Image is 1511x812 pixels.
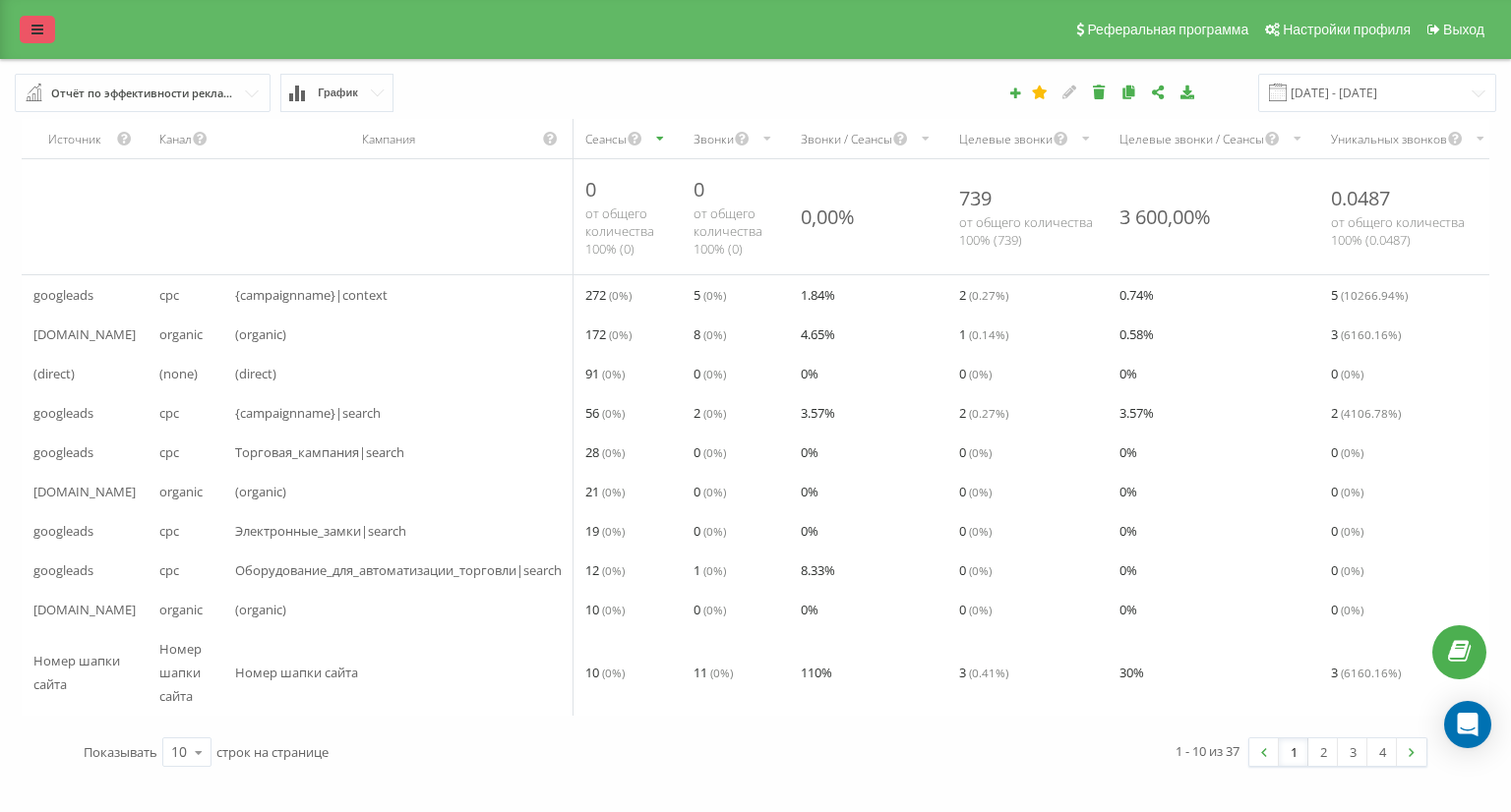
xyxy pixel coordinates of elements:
span: ( 0 %) [969,366,992,381]
span: 0 % [1119,598,1137,621]
span: ( 0 %) [602,444,625,460]
span: Настройки профиля [1283,22,1411,37]
span: ( 0 %) [969,562,992,578]
span: googleads [33,401,93,425]
span: Номер шапки сайта [33,649,136,696]
span: ( 0.14 %) [969,326,1008,342]
span: organic [159,322,203,346]
span: organic [159,598,203,621]
span: 0 [694,598,726,621]
span: ( 0 %) [710,665,733,680]
span: 172 [585,322,632,346]
span: строк на странице [216,743,329,761]
span: (organic) [235,480,286,503]
span: [DOMAIN_NAME] [33,598,136,621]
span: 3.57 % [801,401,835,425]
i: Поделиться настройками отчета [1150,85,1167,98]
span: Реферальная программа [1087,22,1248,37]
i: Создать отчет [1008,87,1022,98]
span: ( 4106.78 %) [1341,405,1401,421]
span: {campaignname}|context [235,283,388,307]
div: Уникальных звонков [1331,131,1447,147]
i: Редактировать отчет [1061,85,1078,98]
span: от общего количества 100% ( 739 ) [959,213,1093,249]
span: 0 % [801,362,818,385]
span: [DOMAIN_NAME] [33,480,136,503]
i: Удалить отчет [1091,85,1108,98]
div: Звонки / Сеансы [801,131,892,147]
span: 0 [694,519,726,543]
span: 0 [959,558,992,582]
span: ( 0 %) [1341,562,1363,578]
span: 11 [694,661,733,684]
span: ( 0 %) [602,366,625,381]
span: ( 0 %) [1341,444,1363,460]
span: 3 [1331,661,1401,684]
span: 21 [585,480,625,503]
span: ( 0 %) [609,287,632,303]
div: Отчёт по эффективности рекламных кампаний [51,83,236,104]
div: 10 [171,742,187,762]
a: 4 [1367,738,1397,766]
span: ( 0.27 %) [969,405,1008,421]
span: (direct) [235,362,276,385]
span: ( 0 %) [703,405,726,421]
span: 110 % [801,661,832,684]
span: 0 % [1119,440,1137,464]
span: 0 [959,480,992,503]
span: ( 0 %) [609,326,632,342]
span: 0 [1331,598,1363,621]
span: 12 [585,558,625,582]
span: ( 0 %) [1341,484,1363,499]
span: от общего количества 100% ( 0 ) [694,204,762,258]
span: cpc [159,283,179,307]
span: cpc [159,440,179,464]
span: googleads [33,283,93,307]
span: ( 0 %) [602,562,625,578]
span: Электронные_замки|search [235,519,406,543]
span: 272 [585,283,632,307]
span: Выход [1443,22,1484,37]
span: ( 0 %) [703,523,726,539]
span: ( 0 %) [703,366,726,381]
span: 0 [585,176,596,203]
span: 0 % [801,519,818,543]
span: 739 [959,185,992,211]
span: googleads [33,519,93,543]
span: 0 [959,362,992,385]
span: 0 [694,440,726,464]
span: 2 [959,401,1008,425]
span: ( 0 %) [602,665,625,680]
span: ( 6160.16 %) [1341,665,1401,680]
span: 0 [694,362,726,385]
span: 1 [694,558,726,582]
span: 19 [585,519,625,543]
button: График [280,74,393,112]
span: 0 % [1119,519,1137,543]
span: от общего количества 100% ( 0.0487 ) [1331,213,1465,249]
span: cpc [159,401,179,425]
span: 0 [1331,480,1363,503]
span: 30 % [1119,661,1144,684]
span: 0 % [1119,480,1137,503]
span: 8.33 % [801,558,835,582]
span: 0 % [1119,362,1137,385]
div: Целевые звонки / Сеансы [1119,131,1264,147]
a: 3 [1338,738,1367,766]
div: Звонки [694,131,734,147]
span: ( 0 %) [703,326,726,342]
span: 0 [959,598,992,621]
span: 3 [1331,322,1401,346]
span: ( 0 %) [602,602,625,617]
span: 0.58 % [1119,322,1154,346]
span: cpc [159,519,179,543]
span: Номер шапки сайта [159,637,212,708]
span: 2 [694,401,726,425]
a: 2 [1308,738,1338,766]
span: (none) [159,362,198,385]
span: 0 [694,176,704,203]
div: Источник [33,131,116,147]
span: 0 [1331,362,1363,385]
span: Номер шапки сайта [235,661,358,684]
span: 0 [959,440,992,464]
